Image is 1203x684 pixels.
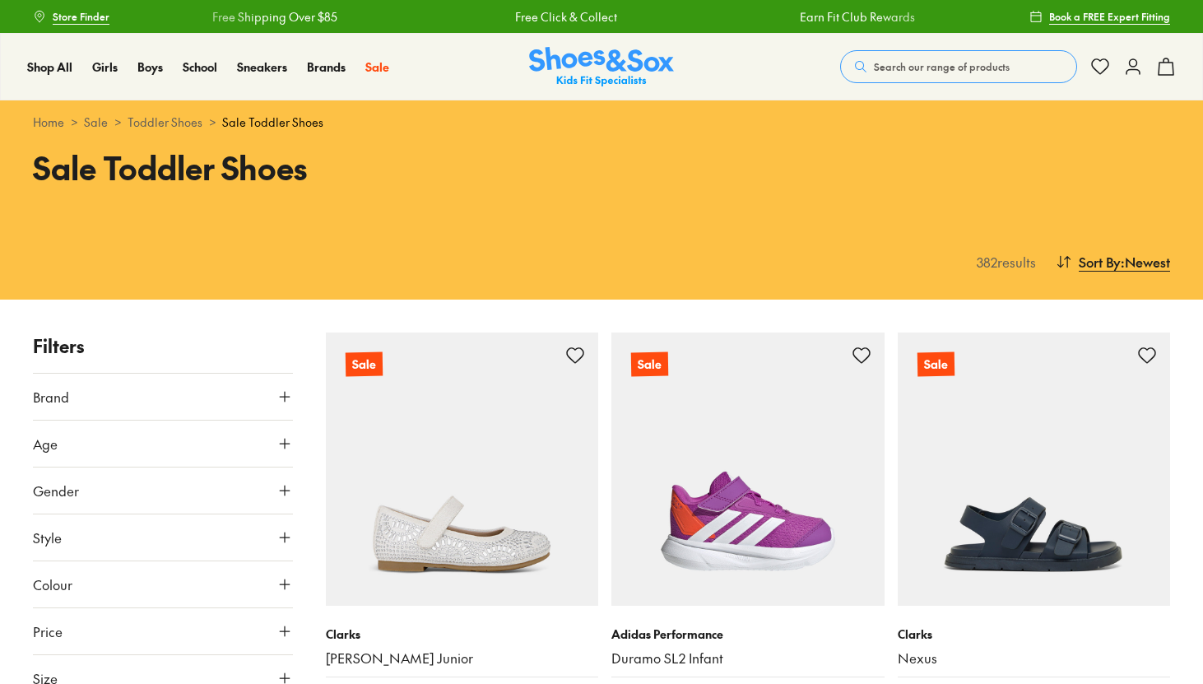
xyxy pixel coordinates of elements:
[183,58,217,76] a: School
[33,575,72,594] span: Colour
[970,252,1036,272] p: 382 results
[611,333,885,606] a: Sale
[307,58,346,75] span: Brands
[33,387,69,407] span: Brand
[137,58,163,76] a: Boys
[1029,2,1170,31] a: Book a FREE Expert Fitting
[128,114,202,131] a: Toddler Shoes
[1049,9,1170,24] span: Book a FREE Expert Fitting
[237,58,287,76] a: Sneakers
[529,47,674,87] img: SNS_Logo_Responsive.svg
[874,59,1010,74] span: Search our range of products
[1121,252,1170,272] span: : Newest
[365,58,389,76] a: Sale
[237,58,287,75] span: Sneakers
[33,114,64,131] a: Home
[611,626,885,643] p: Adidas Performance
[84,114,108,131] a: Sale
[33,514,293,561] button: Style
[326,649,599,668] a: [PERSON_NAME] Junior
[27,58,72,76] a: Shop All
[326,626,599,643] p: Clarks
[898,649,1171,668] a: Nexus
[898,626,1171,643] p: Clarks
[183,58,217,75] span: School
[27,58,72,75] span: Shop All
[137,58,163,75] span: Boys
[33,421,293,467] button: Age
[529,47,674,87] a: Shoes & Sox
[1079,252,1121,272] span: Sort By
[33,481,79,500] span: Gender
[33,561,293,607] button: Colour
[345,352,382,377] p: Sale
[611,649,885,668] a: Duramo SL2 Infant
[631,352,668,377] p: Sale
[958,8,1083,26] a: Free Shipping Over $85
[33,333,293,360] p: Filters
[222,114,323,131] span: Sale Toddler Shoes
[33,608,293,654] button: Price
[33,144,582,191] h1: Sale Toddler Shoes
[84,8,209,26] a: Free Shipping Over $85
[33,114,1170,131] div: > > >
[326,333,599,606] a: Sale
[898,333,1171,606] a: Sale
[33,468,293,514] button: Gender
[365,58,389,75] span: Sale
[33,374,293,420] button: Brand
[1056,244,1170,280] button: Sort By:Newest
[92,58,118,76] a: Girls
[33,2,109,31] a: Store Finder
[307,58,346,76] a: Brands
[387,8,489,26] a: Free Click & Collect
[33,621,63,641] span: Price
[92,58,118,75] span: Girls
[33,528,62,547] span: Style
[671,8,787,26] a: Earn Fit Club Rewards
[840,50,1077,83] button: Search our range of products
[917,352,954,377] p: Sale
[53,9,109,24] span: Store Finder
[33,434,58,454] span: Age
